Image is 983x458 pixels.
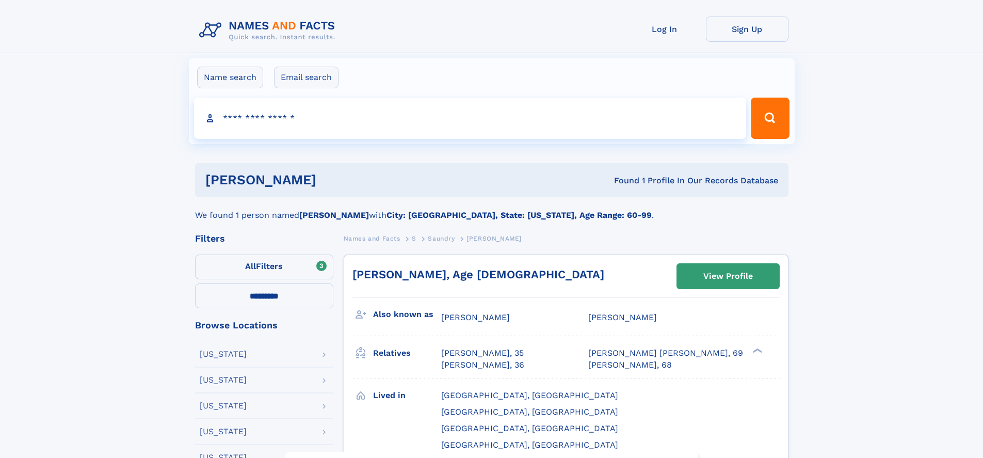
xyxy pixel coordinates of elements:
[677,264,779,289] a: View Profile
[245,261,256,271] span: All
[588,312,657,322] span: [PERSON_NAME]
[373,306,441,323] h3: Also known as
[441,312,510,322] span: [PERSON_NAME]
[751,98,789,139] button: Search Button
[412,235,416,242] span: S
[205,173,465,186] h1: [PERSON_NAME]
[195,17,344,44] img: Logo Names and Facts
[441,440,618,450] span: [GEOGRAPHIC_DATA], [GEOGRAPHIC_DATA]
[200,350,247,358] div: [US_STATE]
[441,423,618,433] span: [GEOGRAPHIC_DATA], [GEOGRAPHIC_DATA]
[465,175,778,186] div: Found 1 Profile In Our Records Database
[200,402,247,410] div: [US_STATE]
[466,235,522,242] span: [PERSON_NAME]
[588,359,672,371] a: [PERSON_NAME], 68
[195,255,333,279] label: Filters
[441,348,524,359] a: [PERSON_NAME], 35
[750,348,763,354] div: ❯
[197,67,263,88] label: Name search
[623,17,706,42] a: Log In
[441,390,618,400] span: [GEOGRAPHIC_DATA], [GEOGRAPHIC_DATA]
[195,321,333,330] div: Browse Locations
[195,234,333,243] div: Filters
[441,359,524,371] a: [PERSON_NAME], 36
[274,67,339,88] label: Email search
[412,232,416,245] a: S
[352,268,604,281] a: [PERSON_NAME], Age [DEMOGRAPHIC_DATA]
[344,232,400,245] a: Names and Facts
[386,210,652,220] b: City: [GEOGRAPHIC_DATA], State: [US_STATE], Age Range: 60-99
[706,17,788,42] a: Sign Up
[441,407,618,417] span: [GEOGRAPHIC_DATA], [GEOGRAPHIC_DATA]
[195,197,788,222] div: We found 1 person named with .
[588,348,743,359] a: [PERSON_NAME] [PERSON_NAME], 69
[299,210,369,220] b: [PERSON_NAME]
[373,344,441,362] h3: Relatives
[428,235,455,242] span: Saundry
[200,428,247,436] div: [US_STATE]
[200,376,247,384] div: [US_STATE]
[703,264,753,288] div: View Profile
[373,387,441,404] h3: Lived in
[428,232,455,245] a: Saundry
[194,98,747,139] input: search input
